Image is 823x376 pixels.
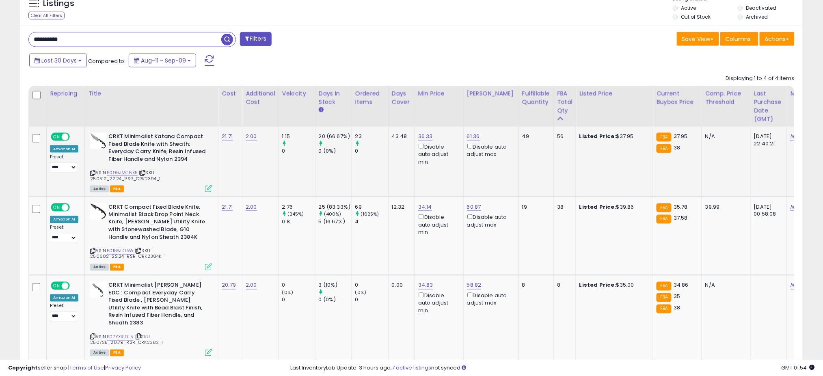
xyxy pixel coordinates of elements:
[319,147,352,155] div: 0 (0%)
[355,203,388,211] div: 69
[90,350,109,357] span: All listings currently available for purchase on Amazon
[282,133,315,140] div: 1.15
[392,133,408,140] div: 43.48
[467,89,515,98] div: [PERSON_NAME]
[720,32,758,46] button: Columns
[392,203,408,211] div: 12.32
[222,89,239,98] div: Cost
[319,133,352,140] div: 20 (66.67%)
[69,134,82,140] span: OFF
[107,248,134,255] a: B01BAJIOAW
[418,281,433,290] a: 34.83
[657,215,672,224] small: FBA
[791,281,800,290] a: N/A
[657,133,672,142] small: FBA
[674,203,688,211] span: 35.78
[50,225,78,243] div: Preset:
[222,132,233,140] a: 21.71
[282,89,312,98] div: Velocity
[287,211,304,218] small: (245%)
[319,89,348,106] div: Days In Stock
[282,147,315,155] div: 0
[418,89,460,98] div: Min Price
[705,282,744,289] div: N/A
[282,290,294,296] small: (0%)
[90,282,106,298] img: 31U8L7OAV0L._SL40_.jpg
[392,364,431,372] a: 7 active listings
[361,211,379,218] small: (1625%)
[657,305,672,313] small: FBA
[418,213,457,236] div: Disable auto adjust min
[467,213,512,229] div: Disable auto adjust max
[754,89,784,123] div: Last Purchase Date (GMT)
[282,282,315,289] div: 0
[557,203,570,211] div: 38
[8,364,141,372] div: seller snap | |
[557,89,572,115] div: FBA Total Qty
[240,32,272,46] button: Filters
[110,350,124,357] span: FBA
[522,282,547,289] div: 8
[355,290,367,296] small: (0%)
[355,89,385,106] div: Ordered Items
[319,282,352,289] div: 3 (10%)
[282,296,315,304] div: 0
[791,132,800,140] a: N/A
[319,203,352,211] div: 25 (83.33%)
[418,203,432,211] a: 34.14
[50,294,78,302] div: Amazon AI
[522,89,550,106] div: Fulfillable Quantity
[282,218,315,226] div: 0.8
[246,89,275,106] div: Additional Cost
[579,89,650,98] div: Listed Price
[467,203,481,211] a: 60.87
[705,133,744,140] div: N/A
[50,89,81,98] div: Repricing
[467,132,480,140] a: 61.36
[8,364,38,372] strong: Copyright
[657,203,672,212] small: FBA
[222,281,236,290] a: 20.79
[557,282,570,289] div: 8
[90,186,109,192] span: All listings currently available for purchase on Amazon
[674,132,688,140] span: 37.95
[52,204,62,211] span: ON
[90,133,212,191] div: ASIN:
[522,203,547,211] div: 19
[579,133,647,140] div: $37.95
[282,203,315,211] div: 2.76
[246,132,257,140] a: 2.00
[69,364,104,372] a: Terms of Use
[107,334,133,341] a: B07YXR1DL5
[222,203,233,211] a: 21.71
[674,293,680,300] span: 35
[110,186,124,192] span: FBA
[50,216,78,223] div: Amazon AI
[657,89,698,106] div: Current Buybox Price
[746,4,776,11] label: Deactivated
[674,214,688,222] span: 37.58
[105,364,141,372] a: Privacy Policy
[657,293,672,302] small: FBA
[90,334,163,346] span: | SKU: 250725_20.79_RSR_CRK2383_1
[746,13,768,20] label: Archived
[579,203,647,211] div: $39.86
[50,154,78,173] div: Preset:
[705,203,744,211] div: 39.99
[355,147,388,155] div: 0
[90,248,166,260] span: | SKU: 250602_22.24_RSR_CRK2384K_1
[90,203,212,270] div: ASIN:
[246,203,257,211] a: 2.00
[677,32,719,46] button: Save View
[319,296,352,304] div: 0 (0%)
[674,304,680,312] span: 38
[467,142,512,158] div: Disable auto adjust max
[418,132,433,140] a: 36.33
[108,282,207,329] b: CRKT Minimalist [PERSON_NAME] EDC : Compact Everyday Carry Fixed Blade , [PERSON_NAME] Utility Kn...
[324,211,341,218] small: (400%)
[726,75,795,82] div: Displaying 1 to 4 of 4 items
[754,203,781,218] div: [DATE] 00:58:08
[90,203,106,220] img: 41eT3vX7hIL._SL40_.jpg
[90,169,160,182] span: | SKU: 250512_22.24_RSR_CRK2394_1
[110,264,124,271] span: FBA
